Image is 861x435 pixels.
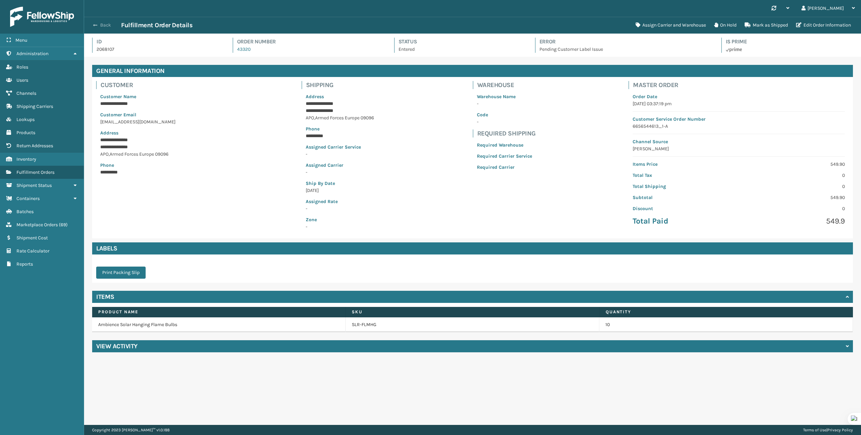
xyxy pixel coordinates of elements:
p: 0 [743,205,845,212]
span: Address [100,130,118,136]
p: [PERSON_NAME] [633,145,845,152]
p: Customer Name [100,93,205,100]
span: Products [16,130,35,135]
span: Return Addresses [16,143,53,149]
span: Reports [16,261,33,267]
i: Assign Carrier and Warehouse [636,23,640,27]
p: 549.90 [743,161,845,168]
span: 09096 [361,115,374,121]
p: [EMAIL_ADDRESS][DOMAIN_NAME] [100,118,205,125]
td: Ambience Solar Hanging Flame Bulbs [92,317,346,332]
h3: Fulfillment Order Details [121,21,192,29]
button: On Hold [710,18,741,32]
p: Subtotal [633,194,735,201]
p: Total Paid [633,216,735,226]
span: , [109,151,110,157]
a: 43320 [237,46,251,52]
h4: Status [399,38,523,46]
span: APO [306,115,314,121]
label: SKU [352,309,593,315]
h4: View Activity [96,342,138,350]
p: - [477,100,532,107]
h4: Is Prime [726,38,853,46]
button: Print Packing Slip [96,267,146,279]
p: 0 [743,183,845,190]
button: Edit Order Information [792,18,855,32]
span: Armed Forces Europe [110,151,154,157]
p: Code [477,111,532,118]
label: Quantity [606,309,847,315]
h4: Error [539,38,709,46]
span: ( 69 ) [59,222,68,228]
span: Armed Forces Europe [315,115,360,121]
td: 10 [599,317,853,332]
i: Mark as Shipped [745,23,751,27]
p: Assigned Carrier Service [306,144,376,151]
p: Total Shipping [633,183,735,190]
p: Discount [633,205,735,212]
span: Rate Calculator [16,248,49,254]
p: Entered [399,46,523,53]
span: Lookups [16,117,35,122]
p: - [306,205,376,212]
p: Assigned Carrier [306,162,376,169]
span: , [314,115,315,121]
p: Zone [306,216,376,223]
span: Menu [15,37,27,43]
span: Shipment Status [16,183,52,188]
p: Ship By Date [306,180,376,187]
p: Total Tax [633,172,735,179]
h4: Order Number [237,38,382,46]
span: Shipping Carriers [16,104,53,109]
span: Administration [16,51,48,56]
h4: Customer [101,81,209,89]
p: - [477,118,532,125]
button: Assign Carrier and Warehouse [632,18,710,32]
h4: Required Shipping [477,129,536,137]
p: 0 [743,172,845,179]
span: Roles [16,64,28,70]
p: Order Date [633,93,845,100]
span: Inventory [16,156,36,162]
p: Copyright 2023 [PERSON_NAME]™ v 1.0.188 [92,425,170,435]
h4: Labels [92,242,853,254]
span: - [306,216,376,230]
button: Back [90,22,121,28]
p: 2068107 [97,46,221,53]
p: Required Carrier [477,164,532,171]
p: Phone [100,162,205,169]
h4: Items [96,293,114,301]
span: Containers [16,196,40,201]
a: Terms of Use [803,428,826,432]
span: APO [100,151,109,157]
div: | [803,425,853,435]
p: Items Price [633,161,735,168]
i: Edit [796,23,801,27]
img: logo [10,7,74,27]
span: Fulfillment Orders [16,169,54,175]
span: Marketplace Orders [16,222,58,228]
h4: Warehouse [477,81,536,89]
p: 6656544613_1-A [633,123,845,130]
h4: Master Order [633,81,849,89]
a: SLR-FLMHG [352,321,376,328]
p: Channel Source [633,138,845,145]
p: [DATE] 03:37:19 pm [633,100,845,107]
button: Mark as Shipped [741,18,792,32]
p: - [306,169,376,176]
p: Required Warehouse [477,142,532,149]
span: Batches [16,209,34,214]
span: Users [16,77,28,83]
span: Channels [16,90,36,96]
a: Privacy Policy [827,428,853,432]
p: Assigned Rate [306,198,376,205]
p: - [306,151,376,158]
p: Pending Customer Label Issue [539,46,709,53]
p: [DATE] [306,187,376,194]
p: Customer Service Order Number [633,116,845,123]
p: Phone [306,125,376,132]
span: Shipment Cost [16,235,48,241]
span: 09096 [155,151,169,157]
label: Product Name [98,309,339,315]
p: 549.9 [743,216,845,226]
